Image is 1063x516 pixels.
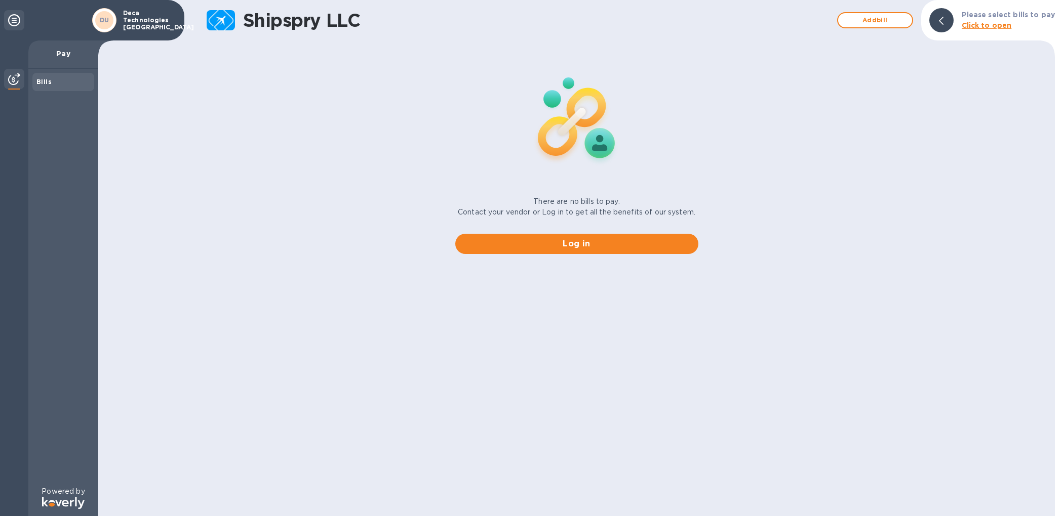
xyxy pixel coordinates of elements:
[458,196,695,218] p: There are no bills to pay. Contact your vendor or Log in to get all the benefits of our system.
[837,12,913,28] button: Addbill
[846,14,904,26] span: Add bill
[100,16,109,24] b: DU
[463,238,690,250] span: Log in
[455,234,698,254] button: Log in
[42,486,85,497] p: Powered by
[962,11,1055,19] b: Please select bills to pay
[243,10,832,31] h1: Shipspry LLC
[42,497,85,509] img: Logo
[123,10,174,31] p: Deca Technologies [GEOGRAPHIC_DATA]
[36,49,90,59] p: Pay
[962,21,1012,29] b: Click to open
[36,78,52,85] b: Bills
